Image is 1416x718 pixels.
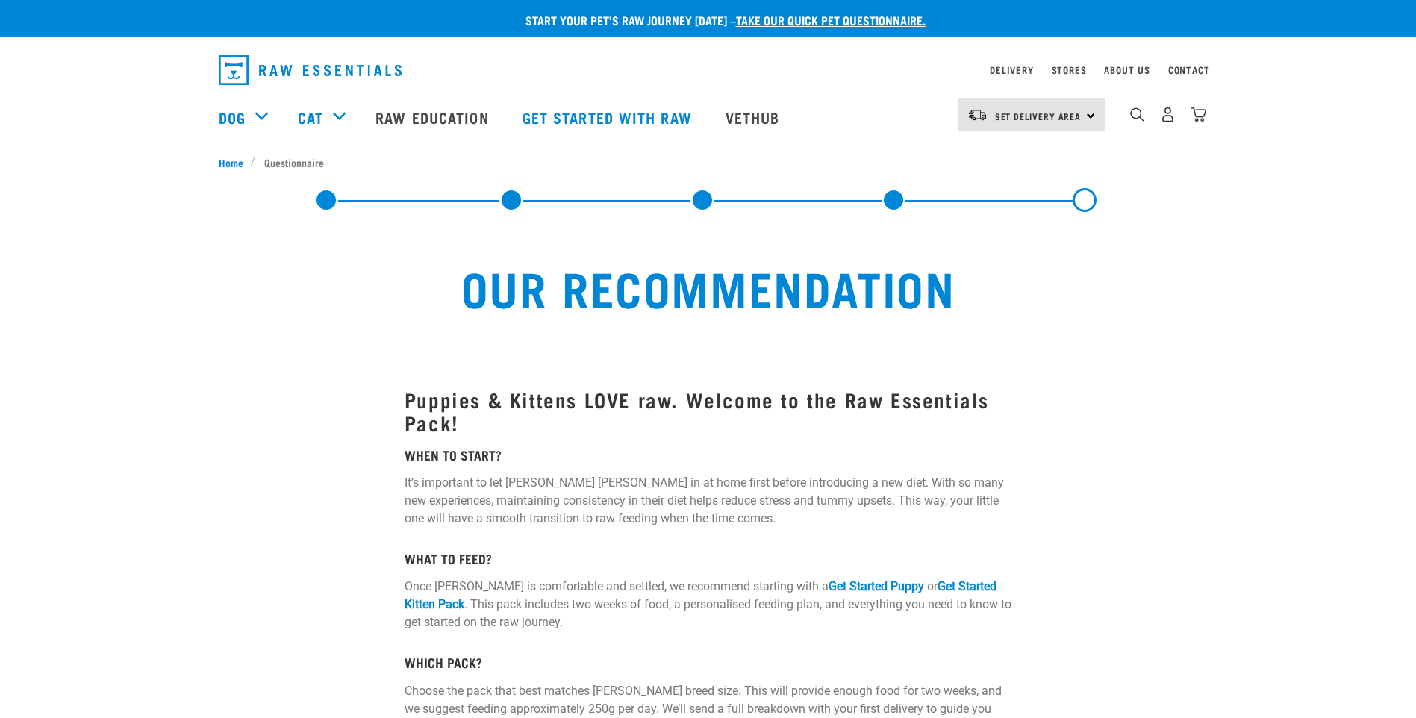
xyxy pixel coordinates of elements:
[1191,107,1206,122] img: home-icon@2x.png
[1052,67,1087,72] a: Stores
[249,260,1168,313] h2: Our Recommendation
[1104,67,1150,72] a: About Us
[1168,67,1210,72] a: Contact
[298,106,323,128] a: Cat
[990,67,1033,72] a: Delivery
[508,87,711,147] a: Get started with Raw
[405,552,1011,566] h5: WHAT TO FEED?
[1130,107,1144,122] img: home-icon-1@2x.png
[405,655,1011,670] h5: WHICH PACK?
[207,49,1210,91] nav: dropdown navigation
[711,87,799,147] a: Vethub
[995,113,1082,119] span: Set Delivery Area
[405,578,1011,631] p: Once [PERSON_NAME] is comfortable and settled, we recommend starting with a or . This pack includ...
[361,87,507,147] a: Raw Education
[405,474,1011,528] p: It’s important to let [PERSON_NAME] [PERSON_NAME] in at home first before introducing a new diet....
[219,106,246,128] a: Dog
[405,393,989,428] strong: Puppies & Kittens LOVE raw. Welcome to the Raw Essentials Pack!
[967,108,988,122] img: van-moving.png
[219,55,402,85] img: Raw Essentials Logo
[219,154,1198,170] nav: breadcrumbs
[1160,107,1176,122] img: user.png
[219,154,252,170] a: Home
[736,16,926,23] a: take our quick pet questionnaire.
[829,579,924,593] a: Get Started Puppy
[219,154,243,170] span: Home
[405,451,502,458] strong: WHEN TO START?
